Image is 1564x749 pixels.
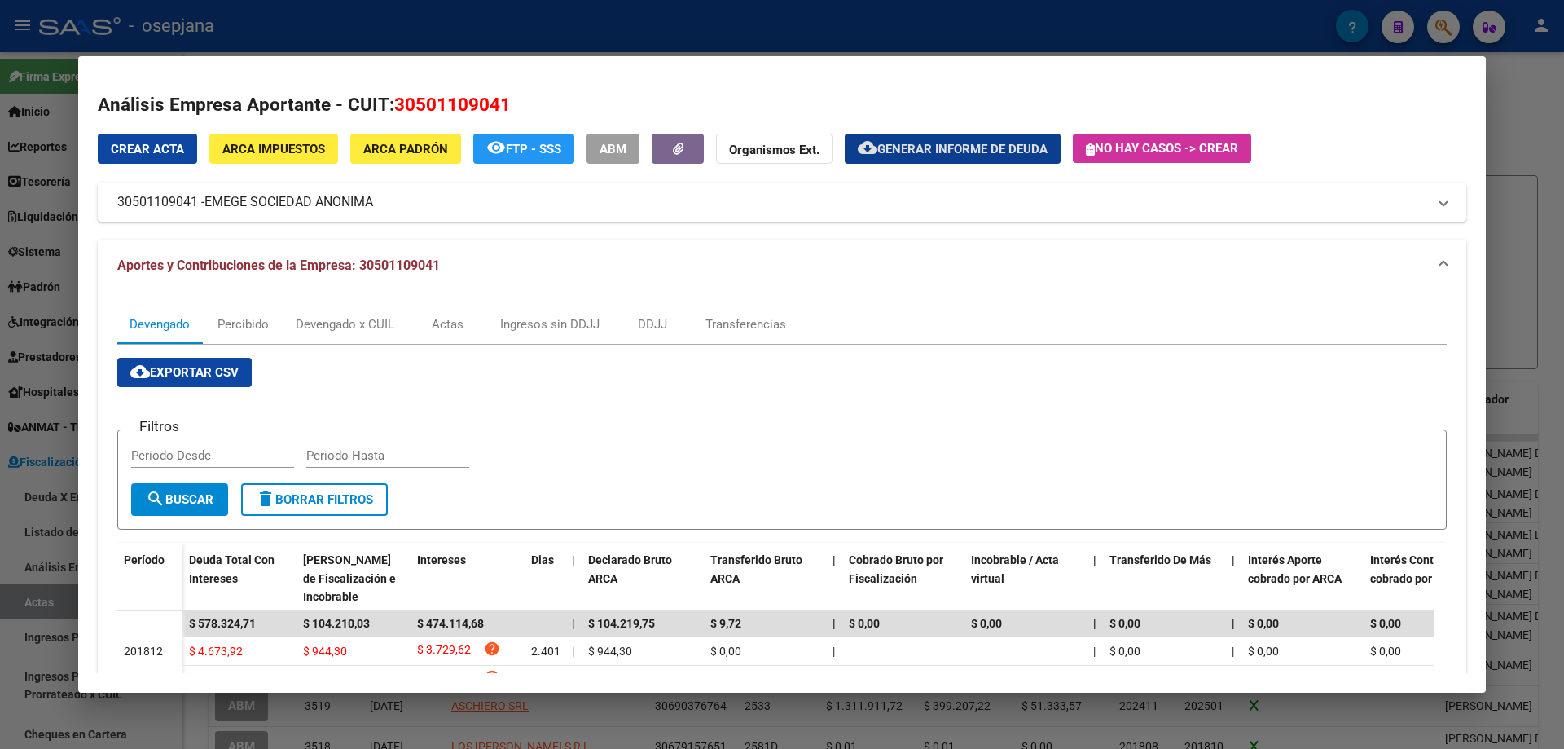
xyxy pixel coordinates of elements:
[500,315,600,333] div: Ingresos sin DDJJ
[394,94,511,115] span: 30501109041
[710,617,741,630] span: $ 9,72
[1364,543,1486,615] datatable-header-cell: Interés Contribución cobrado por ARCA
[296,315,394,333] div: Devengado x CUIL
[1087,543,1103,615] datatable-header-cell: |
[877,142,1048,156] span: Generar informe de deuda
[565,543,582,615] datatable-header-cell: |
[473,134,574,164] button: FTP - SSS
[217,315,269,333] div: Percibido
[303,617,370,630] span: $ 104.210,03
[189,553,275,585] span: Deuda Total Con Intereses
[833,645,835,658] span: |
[531,553,554,566] span: Dias
[486,138,506,157] mat-icon: remove_red_eye
[130,362,150,381] mat-icon: cloud_download
[588,645,632,658] span: $ 944,30
[858,138,877,157] mat-icon: cloud_download
[1103,543,1225,615] datatable-header-cell: Transferido De Más
[506,142,561,156] span: FTP - SSS
[417,553,466,566] span: Intereses
[241,483,388,516] button: Borrar Filtros
[971,617,1002,630] span: $ 0,00
[710,645,741,658] span: $ 0,00
[845,134,1061,164] button: Generar informe de deuda
[638,315,667,333] div: DDJJ
[704,543,826,615] datatable-header-cell: Transferido Bruto ARCA
[964,543,1087,615] datatable-header-cell: Incobrable / Acta virtual
[98,91,1466,119] h2: Análisis Empresa Aportante - CUIT:
[1109,645,1140,658] span: $ 0,00
[98,240,1466,292] mat-expansion-panel-header: Aportes y Contribuciones de la Empresa: 30501109041
[1093,645,1096,658] span: |
[222,142,325,156] span: ARCA Impuestos
[1086,141,1238,156] span: No hay casos -> Crear
[572,645,574,658] span: |
[209,134,338,164] button: ARCA Impuestos
[1093,553,1096,566] span: |
[303,553,396,604] span: [PERSON_NAME] de Fiscalización e Incobrable
[1370,617,1401,630] span: $ 0,00
[432,315,463,333] div: Actas
[826,543,842,615] datatable-header-cell: |
[117,358,252,387] button: Exportar CSV
[131,417,187,435] h3: Filtros
[484,641,500,657] i: help
[111,142,184,156] span: Crear Acta
[417,617,484,630] span: $ 474.114,68
[204,192,373,212] span: EMEGE SOCIEDAD ANONIMA
[124,553,165,566] span: Período
[1073,134,1251,163] button: No hay casos -> Crear
[1248,645,1279,658] span: $ 0,00
[588,553,672,585] span: Declarado Bruto ARCA
[1241,543,1364,615] datatable-header-cell: Interés Aporte cobrado por ARCA
[189,645,243,658] span: $ 4.673,92
[98,183,1466,222] mat-expansion-panel-header: 30501109041 -EMEGE SOCIEDAD ANONIMA
[729,143,819,157] strong: Organismos Ext.
[1225,543,1241,615] datatable-header-cell: |
[572,617,575,630] span: |
[484,669,500,685] i: help
[411,543,525,615] datatable-header-cell: Intereses
[833,617,836,630] span: |
[1232,553,1235,566] span: |
[1093,617,1096,630] span: |
[182,543,297,615] datatable-header-cell: Deuda Total Con Intereses
[1248,553,1342,585] span: Interés Aporte cobrado por ARCA
[1370,553,1476,585] span: Interés Contribución cobrado por ARCA
[705,315,786,333] div: Transferencias
[1109,617,1140,630] span: $ 0,00
[1232,617,1235,630] span: |
[1248,617,1279,630] span: $ 0,00
[842,543,964,615] datatable-header-cell: Cobrado Bruto por Fiscalización
[588,617,655,630] span: $ 104.219,75
[833,553,836,566] span: |
[363,142,448,156] span: ARCA Padrón
[1370,645,1401,658] span: $ 0,00
[117,543,182,611] datatable-header-cell: Período
[350,134,461,164] button: ARCA Padrón
[849,553,943,585] span: Cobrado Bruto por Fiscalización
[189,617,256,630] span: $ 578.324,71
[600,142,626,156] span: ABM
[117,258,440,273] span: Aportes y Contribuciones de la Empresa: 30501109041
[417,641,471,663] span: $ 3.729,62
[1232,645,1234,658] span: |
[98,134,197,164] button: Crear Acta
[130,315,190,333] div: Devengado
[417,669,471,691] span: $ 3.758,90
[130,365,239,380] span: Exportar CSV
[297,543,411,615] datatable-header-cell: Deuda Bruta Neto de Fiscalización e Incobrable
[124,645,163,658] span: 201812
[710,553,802,585] span: Transferido Bruto ARCA
[849,617,880,630] span: $ 0,00
[1509,694,1548,733] iframe: Intercom live chat
[117,192,1427,212] mat-panel-title: 30501109041 -
[971,553,1059,585] span: Incobrable / Acta virtual
[582,543,704,615] datatable-header-cell: Declarado Bruto ARCA
[572,553,575,566] span: |
[1109,553,1211,566] span: Transferido De Más
[525,543,565,615] datatable-header-cell: Dias
[131,483,228,516] button: Buscar
[146,492,213,507] span: Buscar
[531,645,560,658] span: 2.401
